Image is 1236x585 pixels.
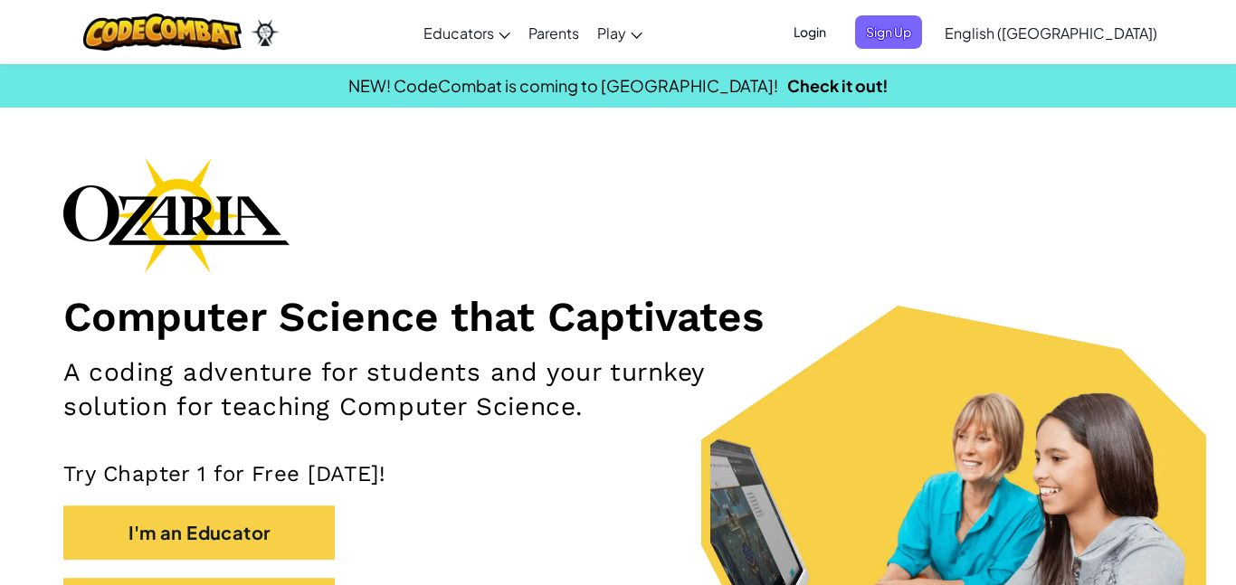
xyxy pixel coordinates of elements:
img: Ozaria branding logo [63,157,290,273]
span: Educators [423,24,494,42]
img: CodeCombat logo [83,14,242,51]
a: Parents [519,8,588,57]
button: Login [783,15,837,49]
span: English ([GEOGRAPHIC_DATA]) [945,24,1157,42]
a: Play [588,8,651,57]
span: NEW! CodeCombat is coming to [GEOGRAPHIC_DATA]! [348,75,778,96]
p: Try Chapter 1 for Free [DATE]! [63,460,1173,487]
h2: A coding adventure for students and your turnkey solution for teaching Computer Science. [63,355,806,424]
a: English ([GEOGRAPHIC_DATA]) [936,8,1166,57]
img: Ozaria [251,19,280,46]
button: Sign Up [855,15,922,49]
span: Play [597,24,626,42]
button: I'm an Educator [63,505,335,560]
a: Check it out! [787,75,889,96]
a: Educators [414,8,519,57]
h1: Computer Science that Captivates [63,291,1173,342]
